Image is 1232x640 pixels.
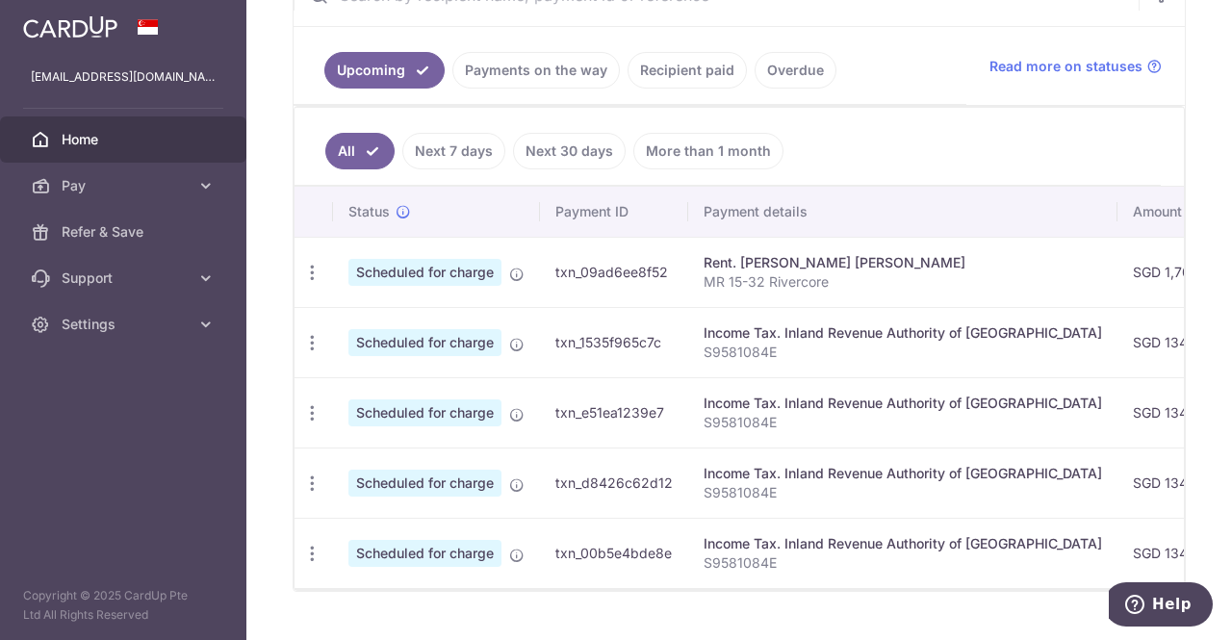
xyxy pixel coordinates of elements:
[540,187,688,237] th: Payment ID
[628,52,747,89] a: Recipient paid
[989,57,1142,76] span: Read more on statuses
[755,52,836,89] a: Overdue
[704,323,1102,343] div: Income Tax. Inland Revenue Authority of [GEOGRAPHIC_DATA]
[513,133,626,169] a: Next 30 days
[31,67,216,87] p: [EMAIL_ADDRESS][DOMAIN_NAME]
[704,272,1102,292] p: MR 15-32 Rivercore
[348,202,390,221] span: Status
[348,470,501,497] span: Scheduled for charge
[540,448,688,518] td: txn_d8426c62d12
[633,133,783,169] a: More than 1 month
[452,52,620,89] a: Payments on the way
[540,377,688,448] td: txn_e51ea1239e7
[1133,202,1182,221] span: Amount
[704,394,1102,413] div: Income Tax. Inland Revenue Authority of [GEOGRAPHIC_DATA]
[704,534,1102,553] div: Income Tax. Inland Revenue Authority of [GEOGRAPHIC_DATA]
[62,269,189,288] span: Support
[989,57,1162,76] a: Read more on statuses
[540,518,688,588] td: txn_00b5e4bde8e
[704,413,1102,432] p: S9581084E
[348,329,501,356] span: Scheduled for charge
[348,540,501,567] span: Scheduled for charge
[325,133,395,169] a: All
[704,464,1102,483] div: Income Tax. Inland Revenue Authority of [GEOGRAPHIC_DATA]
[62,315,189,334] span: Settings
[62,176,189,195] span: Pay
[62,130,189,149] span: Home
[704,483,1102,502] p: S9581084E
[23,15,117,38] img: CardUp
[402,133,505,169] a: Next 7 days
[62,222,189,242] span: Refer & Save
[688,187,1117,237] th: Payment details
[1109,582,1213,630] iframe: Opens a widget where you can find more information
[540,237,688,307] td: txn_09ad6ee8f52
[704,553,1102,573] p: S9581084E
[540,307,688,377] td: txn_1535f965c7c
[324,52,445,89] a: Upcoming
[348,399,501,426] span: Scheduled for charge
[704,343,1102,362] p: S9581084E
[348,259,501,286] span: Scheduled for charge
[704,253,1102,272] div: Rent. [PERSON_NAME] [PERSON_NAME]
